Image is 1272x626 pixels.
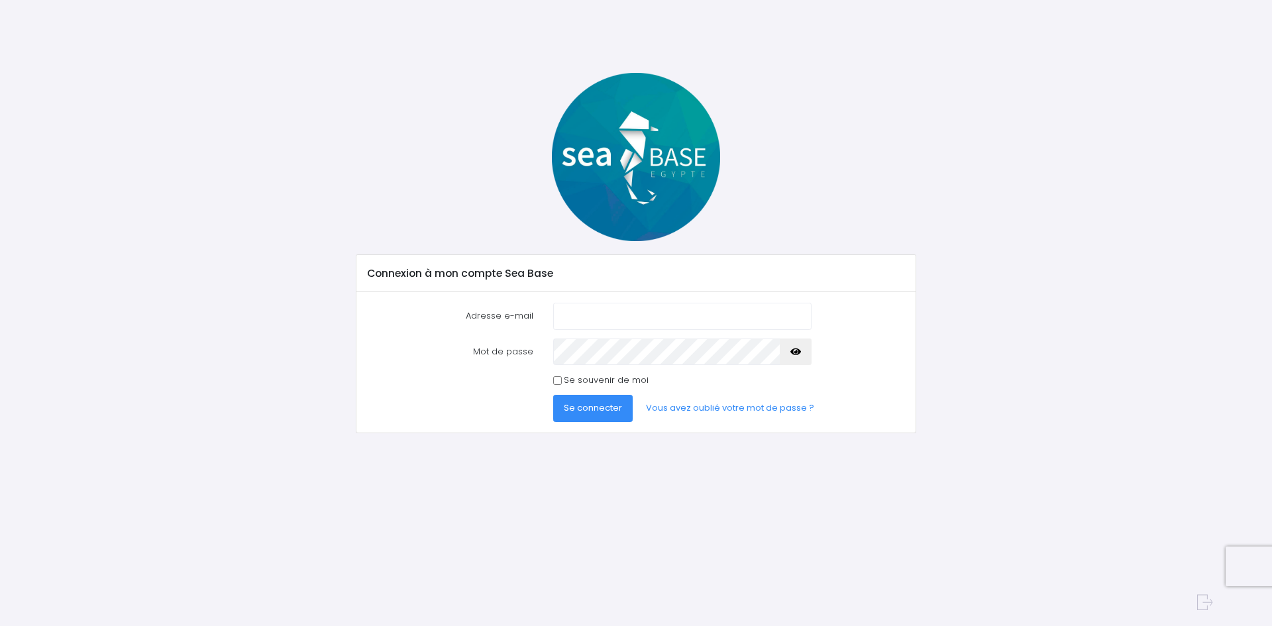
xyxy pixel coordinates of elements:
a: Vous avez oublié votre mot de passe ? [635,395,825,421]
label: Se souvenir de moi [564,374,649,387]
button: Se connecter [553,395,633,421]
div: Connexion à mon compte Sea Base [356,255,915,292]
label: Adresse e-mail [358,303,543,329]
span: Se connecter [564,401,622,414]
label: Mot de passe [358,339,543,365]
